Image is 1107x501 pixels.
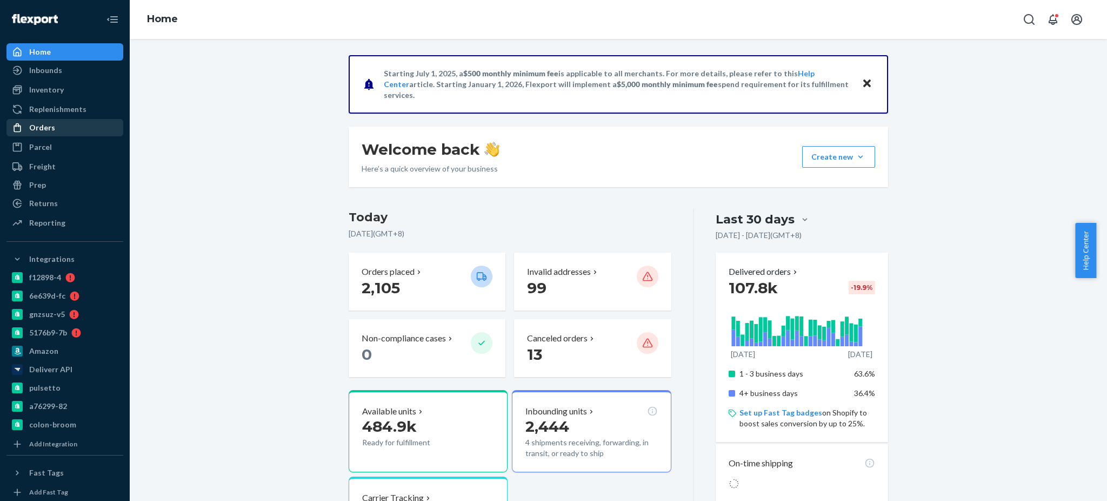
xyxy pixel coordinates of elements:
[29,439,77,449] div: Add Integration
[362,437,462,448] p: Ready for fulfillment
[729,457,793,470] p: On-time shipping
[362,140,499,159] h1: Welcome back
[6,43,123,61] a: Home
[29,65,62,76] div: Inbounds
[849,281,875,294] div: -19.9 %
[716,211,795,228] div: Last 30 days
[362,163,499,174] p: Here’s a quick overview of your business
[29,309,65,320] div: gnzsuz-v5
[102,9,123,30] button: Close Navigation
[848,349,872,360] p: [DATE]
[739,407,875,429] p: on Shopify to boost sales conversion by up to 25%.
[6,306,123,323] a: gnzsuz-v5
[29,180,46,190] div: Prep
[6,361,123,378] a: Deliverr API
[29,104,86,115] div: Replenishments
[527,332,588,345] p: Canceled orders
[6,287,123,305] a: 6e639d-fc
[384,68,851,101] p: Starting July 1, 2025, a is applicable to all merchants. For more details, please refer to this a...
[6,119,123,136] a: Orders
[138,4,186,35] ol: breadcrumbs
[514,253,671,311] button: Invalid addresses 99
[29,122,55,133] div: Orders
[6,438,123,451] a: Add Integration
[463,69,558,78] span: $500 monthly minimum fee
[362,417,417,436] span: 484.9k
[527,279,546,297] span: 99
[6,416,123,433] a: colon-broom
[6,464,123,482] button: Fast Tags
[854,388,875,398] span: 36.4%
[29,47,51,57] div: Home
[6,158,123,175] a: Freight
[731,349,755,360] p: [DATE]
[6,269,123,286] a: f12898-4
[349,390,508,472] button: Available units484.9kReady for fulfillment
[362,279,400,297] span: 2,105
[6,379,123,397] a: pulsetto
[6,486,123,499] a: Add Fast Tag
[29,142,52,153] div: Parcel
[1066,9,1088,30] button: Open account menu
[349,253,505,311] button: Orders placed 2,105
[29,198,58,209] div: Returns
[29,487,68,497] div: Add Fast Tag
[6,398,123,415] a: a76299-82
[29,254,75,265] div: Integrations
[29,272,61,283] div: f12898-4
[739,388,846,399] p: 4+ business days
[29,327,67,338] div: 5176b9-7b
[147,13,178,25] a: Home
[29,346,58,357] div: Amazon
[6,195,123,212] a: Returns
[349,319,505,377] button: Non-compliance cases 0
[6,62,123,79] a: Inbounds
[525,417,569,436] span: 2,444
[6,250,123,268] button: Integrations
[514,319,671,377] button: Canceled orders 13
[29,467,64,478] div: Fast Tags
[6,139,123,156] a: Parcel
[854,369,875,378] span: 63.6%
[29,383,61,393] div: pulsetto
[12,14,58,25] img: Flexport logo
[512,390,671,472] button: Inbounding units2,4444 shipments receiving, forwarding, in transit, or ready to ship
[6,324,123,341] a: 5176b9-7b
[6,176,123,194] a: Prep
[6,101,123,118] a: Replenishments
[716,230,802,241] p: [DATE] - [DATE] ( GMT+8 )
[1075,223,1096,278] button: Help Center
[6,81,123,98] a: Inventory
[1018,9,1040,30] button: Open Search Box
[29,419,76,430] div: colon-broom
[349,228,671,239] p: [DATE] ( GMT+8 )
[860,76,874,92] button: Close
[525,437,657,459] p: 4 shipments receiving, forwarding, in transit, or ready to ship
[1042,9,1064,30] button: Open notifications
[527,266,591,278] p: Invalid addresses
[362,266,415,278] p: Orders placed
[29,84,64,95] div: Inventory
[617,80,718,89] span: $5,000 monthly minimum fee
[527,345,542,364] span: 13
[349,209,671,226] h3: Today
[729,266,799,278] button: Delivered orders
[6,342,123,360] a: Amazon
[6,214,123,232] a: Reporting
[29,217,65,228] div: Reporting
[29,364,72,375] div: Deliverr API
[484,142,499,157] img: hand-wave emoji
[29,161,56,172] div: Freight
[739,368,846,379] p: 1 - 3 business days
[525,405,587,418] p: Inbounding units
[29,401,67,412] div: a76299-82
[802,146,875,168] button: Create new
[362,345,372,364] span: 0
[362,405,416,418] p: Available units
[729,279,778,297] span: 107.8k
[739,408,822,417] a: Set up Fast Tag badges
[29,291,65,301] div: 6e639d-fc
[362,332,446,345] p: Non-compliance cases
